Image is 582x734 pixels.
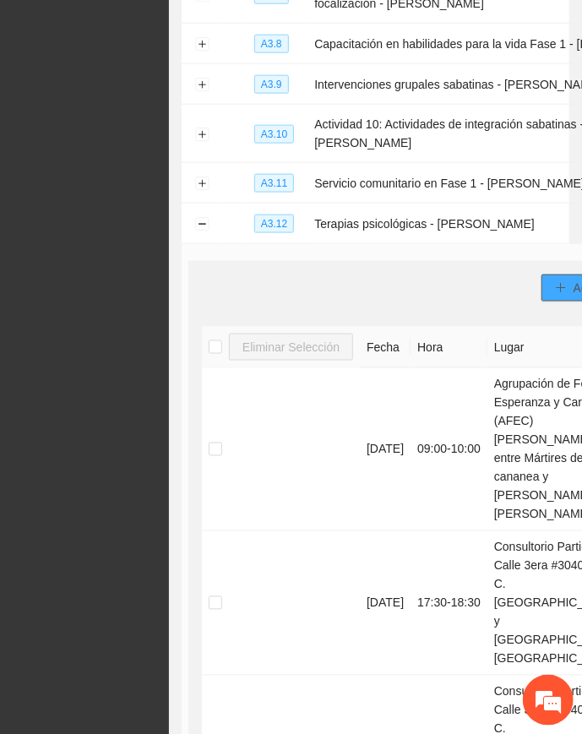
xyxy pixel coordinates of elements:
[411,531,487,676] td: 17:30 - 18:30
[254,125,294,144] span: A3.10
[98,226,233,396] span: Estamos en línea.
[195,38,209,52] button: Expand row
[195,128,209,141] button: Expand row
[277,8,318,49] div: Minimizar ventana de chat en vivo
[254,35,289,53] span: A3.8
[195,79,209,92] button: Expand row
[254,174,294,193] span: A3.11
[8,461,322,520] textarea: Escriba su mensaje y pulse “Intro”
[229,334,353,361] button: Eliminar Selección
[195,177,209,191] button: Expand row
[411,327,487,368] th: Hora
[360,531,411,676] td: [DATE]
[254,75,289,94] span: A3.9
[88,86,284,108] div: Chatee con nosotros ahora
[360,368,411,531] td: [DATE]
[411,368,487,531] td: 09:00 - 10:00
[195,218,209,231] button: Collapse row
[555,282,567,296] span: plus
[254,215,294,233] span: A3.12
[360,327,411,368] th: Fecha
